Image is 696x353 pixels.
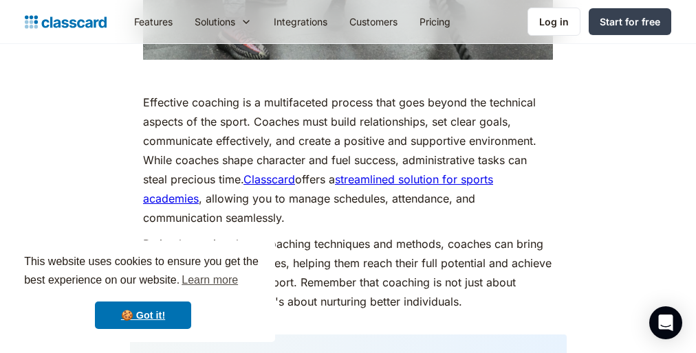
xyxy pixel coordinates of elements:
p: ‍ [143,67,553,86]
a: Customers [338,6,409,37]
a: streamlined solution for sports academies [143,172,493,205]
a: Pricing [409,6,461,37]
a: Classcard [243,172,295,186]
a: dismiss cookie message [95,301,191,329]
a: learn more about cookies [180,270,240,291]
div: cookieconsent [11,240,275,342]
a: Features [123,6,184,37]
a: home [25,12,107,32]
div: Start for free [600,14,660,29]
a: Integrations [263,6,338,37]
p: Effective coaching is a multifaceted process that goes beyond the technical aspects of the sport.... [143,93,553,227]
div: Open Intercom Messenger [649,306,682,339]
div: Log in [539,14,569,29]
p: By implementing these coaching techniques and methods, coaches can bring out the best in their at... [143,234,553,311]
a: Log in [528,8,580,36]
div: Solutions [195,14,235,29]
span: This website uses cookies to ensure you get the best experience on our website. [24,253,262,291]
a: Start for free [589,8,671,35]
div: Solutions [184,6,263,37]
